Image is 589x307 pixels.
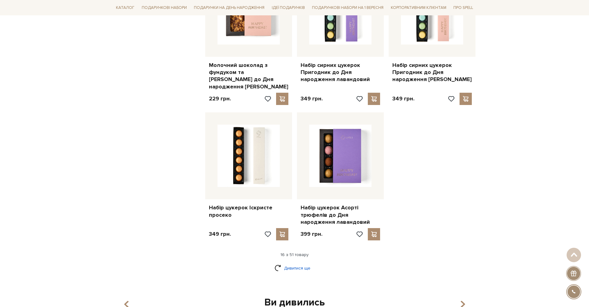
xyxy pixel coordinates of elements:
[301,62,380,83] a: Набір сирних цукерок Пригодник до Дня народження лавандовий
[209,204,288,219] a: Набір цукерок Іскристе просеко
[301,231,322,238] p: 399 грн.
[392,95,414,102] p: 349 грн.
[310,2,386,13] a: Подарункові набори на 1 Вересня
[392,62,472,83] a: Набір сирних цукерок Пригодник до Дня народження [PERSON_NAME]
[139,3,189,13] a: Подарункові набори
[301,95,323,102] p: 349 грн.
[191,3,267,13] a: Подарунки на День народження
[209,231,231,238] p: 349 грн.
[269,3,307,13] a: Ідеї подарунків
[451,3,475,13] a: Про Spell
[388,2,449,13] a: Корпоративним клієнтам
[111,252,478,258] div: 16 з 51 товару
[301,204,380,226] a: Набір цукерок Асорті трюфелів до Дня народження лавандовий
[209,62,288,91] a: Молочний шоколад з фундуком та [PERSON_NAME] до Дня народження [PERSON_NAME]
[275,263,314,274] a: Дивитися ще
[114,3,137,13] a: Каталог
[209,95,231,102] p: 229 грн.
